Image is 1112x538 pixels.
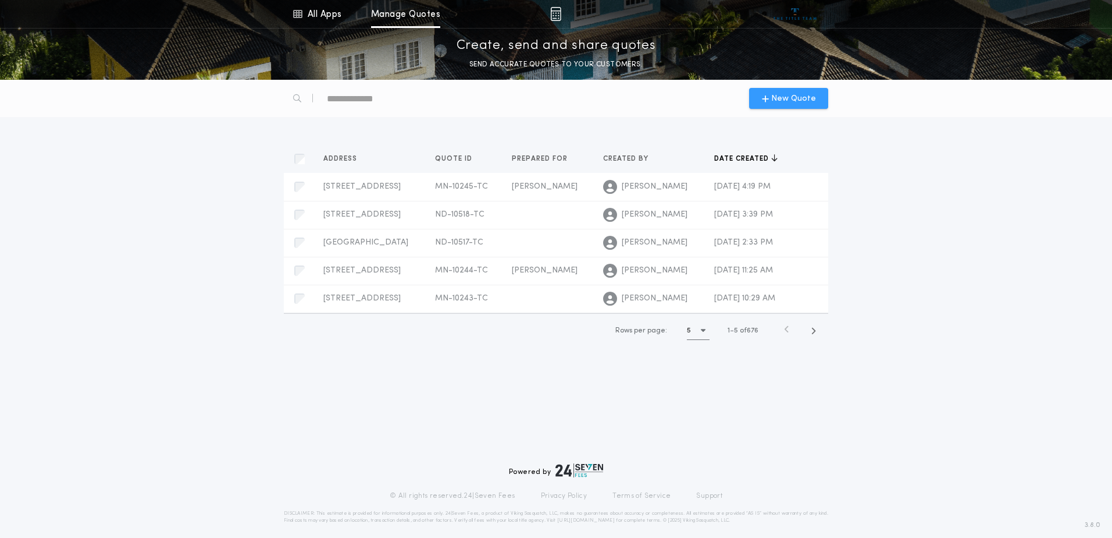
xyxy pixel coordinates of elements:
[687,321,710,340] button: 5
[696,491,722,501] a: Support
[714,153,778,165] button: Date created
[323,294,401,303] span: [STREET_ADDRESS]
[622,181,687,193] span: [PERSON_NAME]
[622,293,687,305] span: [PERSON_NAME]
[714,294,775,303] span: [DATE] 10:29 AM
[1085,520,1100,530] span: 3.8.0
[714,266,773,275] span: [DATE] 11:25 AM
[774,8,817,20] img: vs-icon
[714,238,773,247] span: [DATE] 2:33 PM
[728,327,730,334] span: 1
[714,154,771,164] span: Date created
[555,463,603,477] img: logo
[323,153,366,165] button: Address
[603,153,657,165] button: Created by
[435,294,488,303] span: MN-10243-TC
[323,182,401,191] span: [STREET_ADDRESS]
[749,88,828,109] button: New Quote
[714,182,771,191] span: [DATE] 4:19 PM
[323,154,359,164] span: Address
[541,491,587,501] a: Privacy Policy
[435,238,483,247] span: ND-10517-TC
[622,237,687,249] span: [PERSON_NAME]
[435,154,475,164] span: Quote ID
[435,153,481,165] button: Quote ID
[557,518,615,523] a: [URL][DOMAIN_NAME]
[615,327,667,334] span: Rows per page:
[512,154,570,164] span: Prepared for
[284,510,828,524] p: DISCLAIMER: This estimate is provided for informational purposes only. 24|Seven Fees, a product o...
[622,265,687,277] span: [PERSON_NAME]
[323,266,401,275] span: [STREET_ADDRESS]
[771,93,816,105] span: New Quote
[622,209,687,221] span: [PERSON_NAME]
[435,266,488,275] span: MN-10244-TC
[550,7,561,21] img: img
[603,154,651,164] span: Created by
[612,491,671,501] a: Terms of Service
[469,59,643,70] p: SEND ACCURATE QUOTES TO YOUR CUSTOMERS.
[435,182,488,191] span: MN-10245-TC
[323,210,401,219] span: [STREET_ADDRESS]
[512,182,578,191] span: [PERSON_NAME]
[734,327,738,334] span: 5
[740,325,758,336] span: of 676
[687,325,691,337] h1: 5
[390,491,515,501] p: © All rights reserved. 24|Seven Fees
[512,266,578,275] span: [PERSON_NAME]
[435,210,484,219] span: ND-10518-TC
[714,210,773,219] span: [DATE] 3:39 PM
[323,238,408,247] span: [GEOGRAPHIC_DATA]
[457,37,656,55] p: Create, send and share quotes
[509,463,603,477] div: Powered by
